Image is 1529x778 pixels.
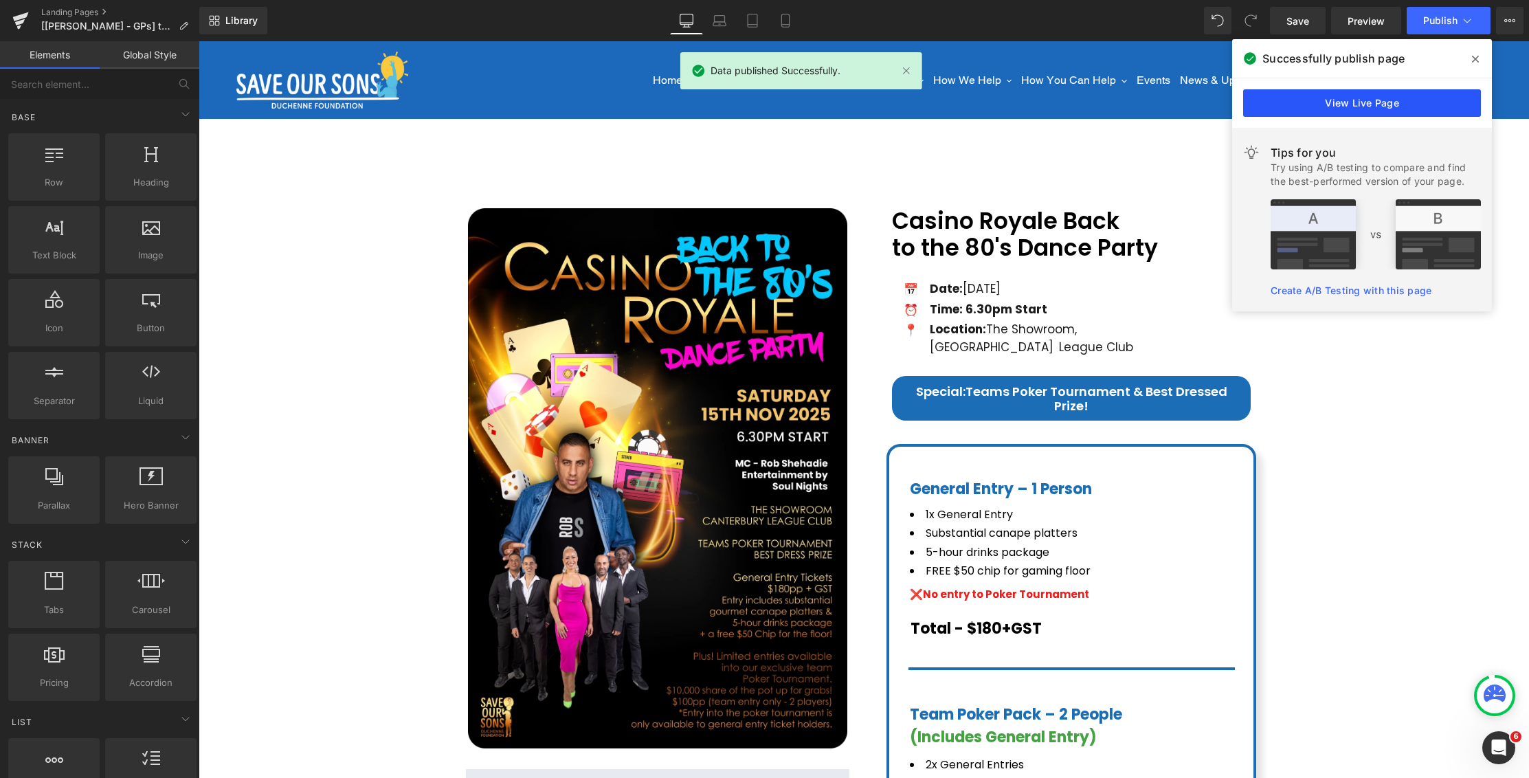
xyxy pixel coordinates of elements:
[10,538,44,551] span: Stack
[1348,14,1385,28] span: Preview
[767,342,1029,374] span: Teams Poker Tournament & Best Dressed Prize!
[451,31,487,47] a: Home
[665,31,728,47] button: About Us
[1271,161,1481,188] div: Try using A/B testing to compare and find the best-performed version of your page.
[711,663,924,684] span: Team Poker Pack – 2 People
[109,394,192,408] span: Liquid
[711,482,1034,501] li: Substantial canape platters
[724,546,891,560] span: No entry to Poker Tournament
[41,7,199,18] a: Landing Pages
[1262,50,1405,67] span: Successfully publish page
[711,714,1034,733] li: 2x General Entries
[109,321,192,335] span: Button
[10,111,37,124] span: Base
[490,31,663,47] button: Duchenne & [PERSON_NAME]
[731,280,788,296] strong: Location:
[41,21,173,32] span: [[PERSON_NAME] - GPs] test casino-royal
[935,31,975,47] a: Events
[711,685,898,707] span: (Includes General Entry)
[12,248,96,263] span: Text Block
[1271,199,1481,269] img: tip.png
[1496,7,1524,34] button: More
[693,193,1052,221] h1: to the 80's Dance Party
[1243,89,1481,117] a: View Live Page
[1204,7,1231,34] button: Undo
[978,31,1078,47] button: News & Updates
[711,437,893,458] span: General Entry – 1 Person
[711,546,1034,562] p: ❌
[109,676,192,690] span: Accordion
[735,32,803,46] span: How We Help
[731,260,849,276] b: Time: 6.30pm Start
[647,115,683,131] span: $180.00
[1331,7,1401,34] a: Preview
[711,733,1034,752] li: Substantial canape platters
[225,14,258,27] span: Library
[1286,14,1309,28] span: Save
[12,394,96,408] span: Separator
[938,32,972,46] span: Events
[454,32,484,46] span: Home
[38,10,210,67] img: Save Our Sons Duchenne Foundation
[1271,144,1481,161] div: Tips for you
[12,676,96,690] span: Pricing
[981,32,1064,46] span: News & Updates
[769,7,802,34] a: Mobile
[10,434,51,447] span: Banner
[704,343,1042,373] h3: Special:
[703,7,736,34] a: Laptop
[693,166,1052,194] h1: Casino Royale Back
[712,577,843,598] span: Total - $180+GST
[493,32,649,46] span: Duchenne & [PERSON_NAME]
[860,298,935,314] span: League Club
[1237,7,1264,34] button: Redo
[711,520,1034,539] li: FREE $50 chip for gaming floor
[711,464,1034,482] li: 1x General Entry
[1423,15,1458,26] span: Publish
[199,7,267,34] a: New Library
[711,502,1034,520] li: 5-hour drinks package
[12,321,96,335] span: Icon
[711,63,840,78] span: Data published Successfully.
[731,239,764,256] strong: Date:
[697,280,728,298] p: 📍
[100,41,199,69] a: Global Style
[728,239,1052,257] div: [DATE]
[736,7,769,34] a: Tablet
[109,603,192,617] span: Carousel
[109,248,192,263] span: Image
[697,260,728,278] p: ⏰
[728,280,1052,315] div: The Showroom, [GEOGRAPHIC_DATA]
[10,715,34,729] span: List
[823,32,917,46] span: How You Can Help
[669,32,714,46] span: About Us
[109,498,192,513] span: Hero Banner
[1243,144,1260,161] img: light.svg
[1271,285,1431,296] a: Create A/B Testing with this page
[731,31,817,47] button: How We Help
[1407,7,1491,34] button: Publish
[819,31,932,47] button: How You Can Help
[670,7,703,34] a: Desktop
[12,175,96,190] span: Row
[109,175,192,190] span: Heading
[12,498,96,513] span: Parallax
[1510,731,1521,742] span: 6
[697,239,728,258] p: 📅
[12,603,96,617] span: Tabs
[1482,731,1515,764] iframe: Intercom live chat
